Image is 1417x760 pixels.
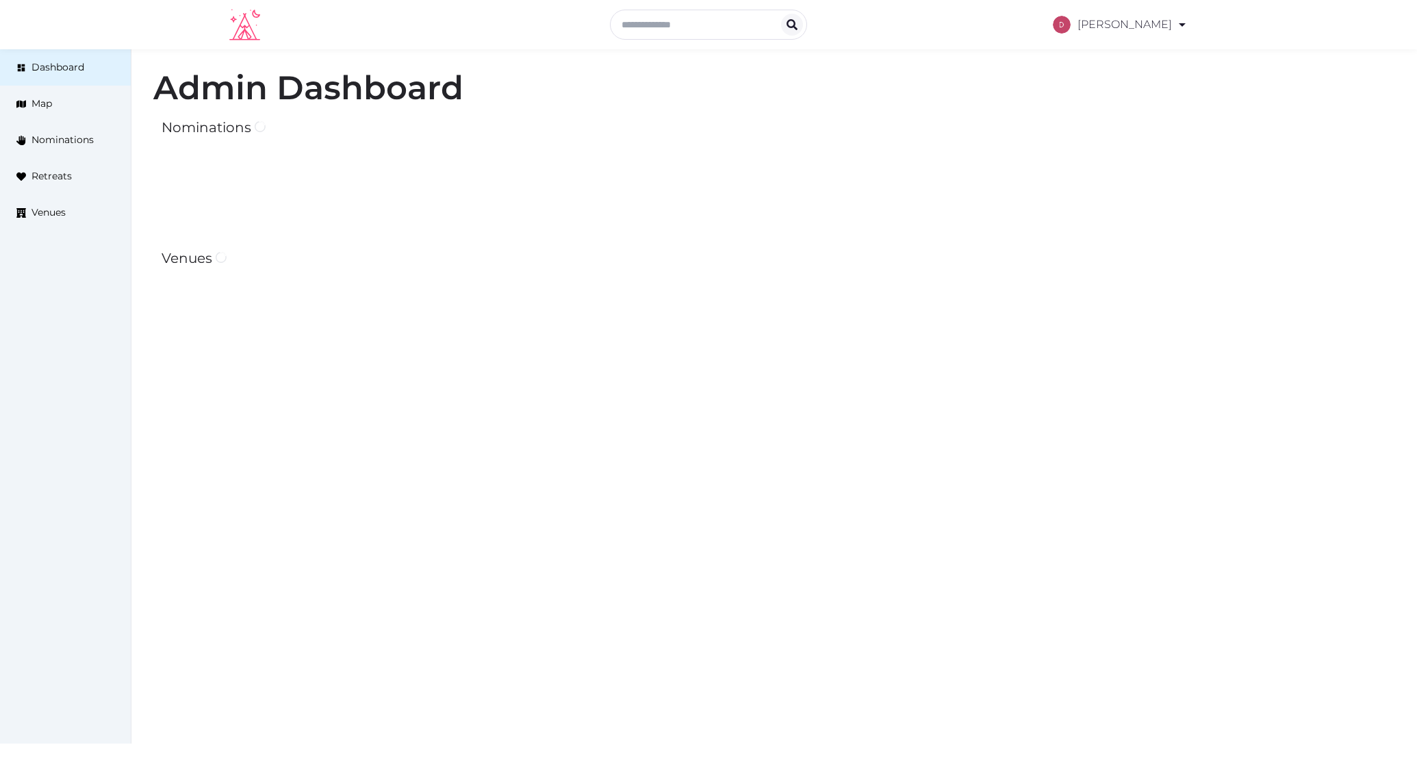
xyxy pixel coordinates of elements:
[162,118,1395,137] h2: Nominations
[31,97,52,111] span: Map
[162,249,1395,268] h2: Venues
[1053,5,1188,44] a: [PERSON_NAME]
[31,60,84,75] span: Dashboard
[31,169,72,183] span: Retreats
[31,133,94,147] span: Nominations
[31,205,66,220] span: Venues
[153,71,1395,104] h1: Admin Dashboard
